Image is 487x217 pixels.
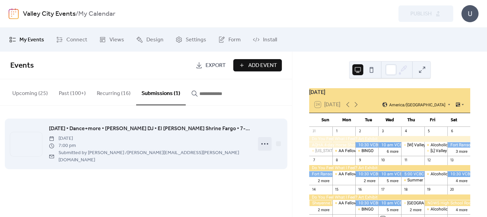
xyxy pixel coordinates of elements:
[309,88,470,96] div: [DATE]
[461,5,478,22] div: U
[447,171,470,177] div: 10:30 VCBC Library LEGO Club
[384,206,401,212] button: 5 more
[248,62,277,70] span: Add Event
[401,200,424,206] div: Valley City State University Softball vs North Dakota State College of Science - Scrimmage
[361,206,373,212] div: BINGO
[49,149,251,164] span: Submitted by [PERSON_NAME] / [PERSON_NAME][EMAIL_ADDRESS][PERSON_NAME][DOMAIN_NAME]
[131,30,169,49] a: Design
[389,103,445,107] span: America/[GEOGRAPHIC_DATA]
[49,124,251,133] a: [DATE] • Dance+more • [PERSON_NAME] DJ • El [PERSON_NAME] Shrine Fargo • 7-10pm • NLDC
[378,171,401,177] div: 10 am VCBC Library Circle Time
[19,36,44,44] span: My Events
[424,148,447,154] div: [L] Valley City State University Volleyball vs Montana Western - Faculty/Staff Night
[401,177,424,183] div: Summer Vikes on Central
[23,8,76,21] a: Valley City Events
[384,148,401,154] button: 6 more
[426,187,432,192] div: 19
[9,8,19,19] img: logo
[339,148,378,154] div: AA Fellowship Corner
[453,177,470,183] button: 4 more
[449,129,455,134] div: 6
[53,79,91,105] button: Past (100+)
[336,113,358,127] div: Mon
[407,206,424,212] button: 2 more
[315,148,352,154] div: [US_STATE] Hold'em
[186,36,206,44] span: Settings
[378,200,401,206] div: 10 am VCBC Library Circle Time
[355,142,378,148] div: 10:30 VCBC Library Next Chapter Book Club
[334,158,340,163] div: 8
[136,79,186,105] button: Submissions (1)
[407,177,454,183] div: Summer Vikes on Central
[355,206,378,212] div: BINGO
[358,113,379,127] div: Tue
[357,187,363,192] div: 16
[339,200,378,206] div: AA Fellowship Corner
[309,136,470,142] div: Do You Feel What I Feel? Art Exhibit
[309,142,355,148] div: AQHA 4-day Horse Show
[422,113,444,127] div: Fri
[401,142,424,148] div: [W] Valley City State University Football vs Augsburg University - Ag Bowl
[76,8,78,21] b: /
[443,113,465,127] div: Sat
[403,158,408,163] div: 11
[146,36,163,44] span: Design
[94,30,129,49] a: Views
[4,30,49,49] a: My Events
[430,171,473,177] div: Alcoholics Anonymous
[315,177,332,183] button: 2 more
[403,187,408,192] div: 18
[430,142,473,148] div: Alcoholics Anonymous
[355,200,378,206] div: 10:30 VCBC Library Next Chapter Book Club
[426,158,432,163] div: 12
[430,206,473,212] div: Alcoholics Anonymous
[309,171,332,177] div: Fort Ransom Sodbuster Days
[424,200,470,206] div: NDWS High School Rodeo
[361,177,378,183] button: 2 more
[91,79,136,105] button: Recurring (16)
[361,148,373,154] div: BINGO
[332,148,355,154] div: AA Fellowship Corner
[380,158,385,163] div: 10
[424,171,447,177] div: Alcoholics Anonymous
[449,187,455,192] div: 20
[263,36,277,44] span: Install
[447,142,470,148] div: Fort Ransom Sodbuster Days
[228,36,241,44] span: Form
[309,194,470,200] div: Do You Feel What I Feel? Art Exhibit
[384,177,401,183] button: 5 more
[379,113,400,127] div: Wed
[309,148,332,154] div: Texas Hold'em
[380,187,385,192] div: 17
[357,129,363,134] div: 2
[78,8,115,21] b: My Calendar
[170,30,211,49] a: Settings
[339,171,378,177] div: AA Fellowship Corner
[309,200,332,206] div: Sheyenne River Valley Chapter NCTA Trail Work Day
[311,158,316,163] div: 7
[233,59,282,71] a: Add Event
[426,129,432,134] div: 5
[49,142,251,149] span: 7:00 pm
[49,125,251,133] span: [DATE] • Dance+more • [PERSON_NAME] DJ • El [PERSON_NAME] Shrine Fargo • 7-10pm • NLDC
[190,59,231,71] a: Export
[334,187,340,192] div: 15
[449,158,455,163] div: 13
[109,36,124,44] span: Views
[311,187,316,192] div: 14
[378,142,401,148] div: 10 am VCBC Library Circle Time
[332,200,355,206] div: AA Fellowship Corner
[66,36,87,44] span: Connect
[453,148,470,154] button: 3 more
[453,206,470,212] button: 4 more
[213,30,246,49] a: Form
[51,30,92,49] a: Connect
[205,62,225,70] span: Export
[400,113,422,127] div: Thu
[248,30,282,49] a: Install
[311,129,316,134] div: 31
[401,171,424,177] div: 5:00 VCBC Library Adult Painting Club
[10,58,34,73] span: Events
[380,129,385,134] div: 3
[355,171,378,177] div: 10:30 VCBC Library Next Chapter Book Club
